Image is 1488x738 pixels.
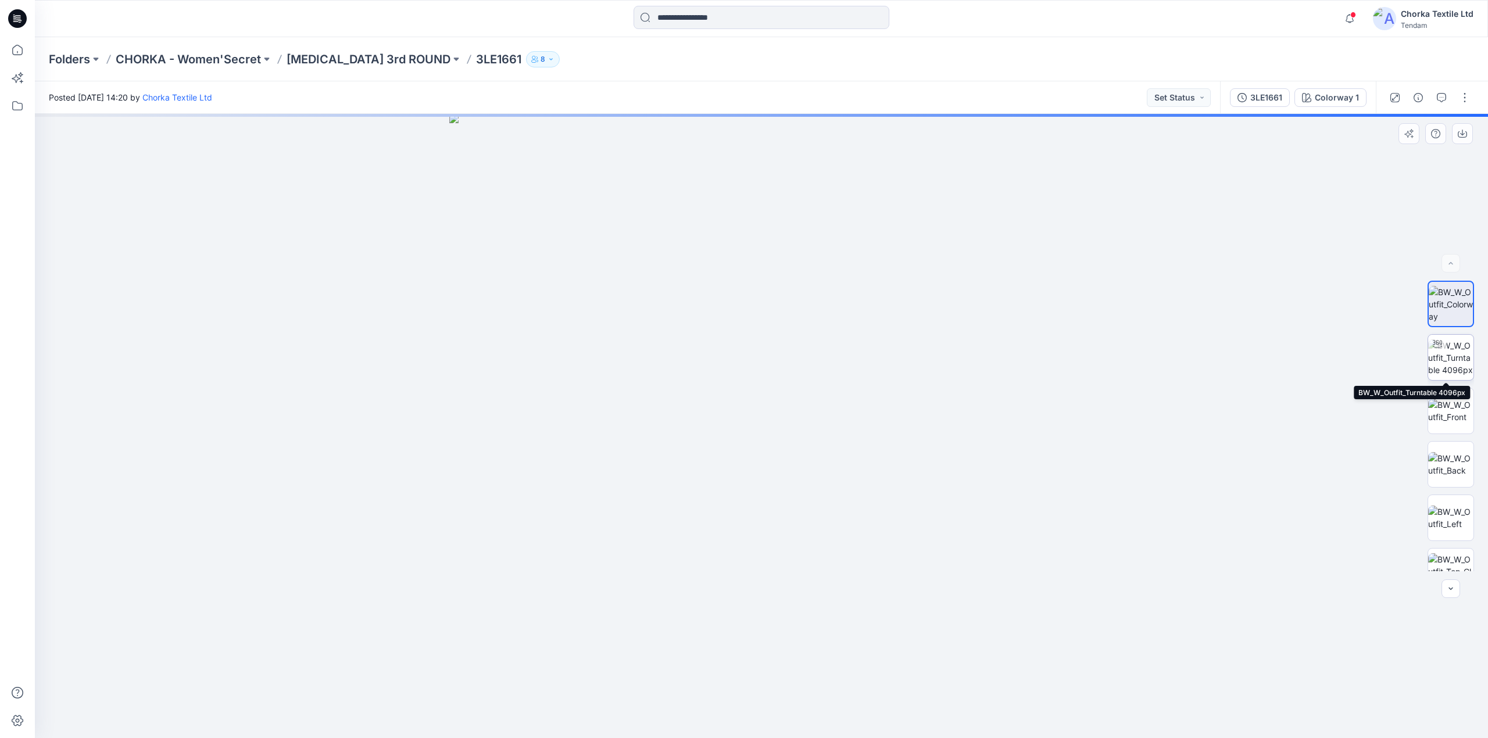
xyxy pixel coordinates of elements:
span: Posted [DATE] 14:20 by [49,91,212,103]
div: Tendam [1401,21,1473,30]
button: 8 [526,51,560,67]
a: CHORKA - Women'Secret [116,51,261,67]
a: Chorka Textile Ltd [142,92,212,102]
div: 3LE1661 [1250,91,1282,104]
div: Chorka Textile Ltd [1401,7,1473,21]
button: Details [1409,88,1428,107]
img: avatar [1373,7,1396,30]
button: 3LE1661 [1230,88,1290,107]
p: 8 [541,53,545,66]
img: BW_W_Outfit_Colorway [1429,286,1473,323]
a: [MEDICAL_DATA] 3rd ROUND [287,51,450,67]
img: BW_W_Outfit_Back [1428,452,1473,477]
p: 3LE1661 [476,51,521,67]
img: BW_W_Outfit_Turntable 4096px [1428,339,1473,376]
a: Folders [49,51,90,67]
img: BW_W_Outfit_Top_CloseUp [1428,553,1473,590]
img: BW_W_Outfit_Left [1428,506,1473,530]
button: Colorway 1 [1294,88,1367,107]
div: Colorway 1 [1315,91,1359,104]
img: BW_W_Outfit_Front [1428,399,1473,423]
